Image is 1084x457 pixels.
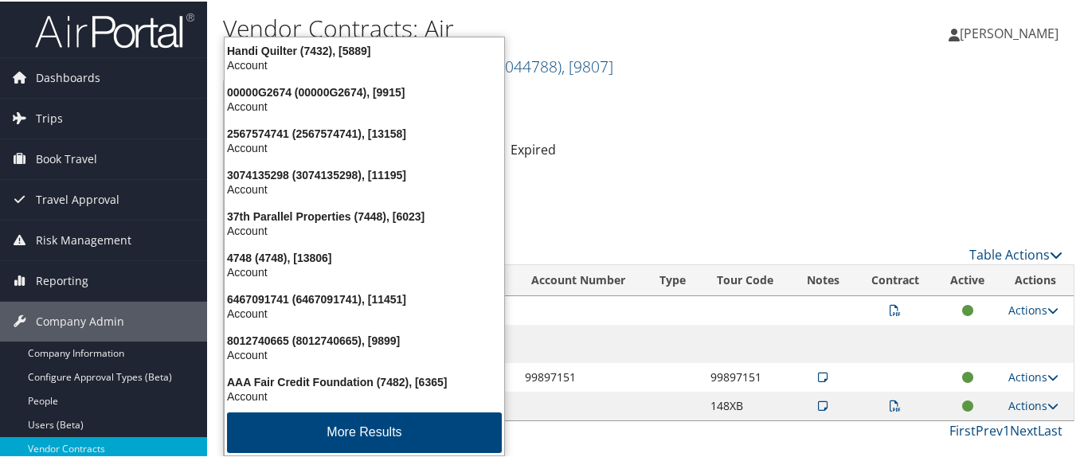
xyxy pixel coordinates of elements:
[215,332,514,346] div: 8012740665 (8012740665), [9899]
[1008,368,1059,383] a: Actions
[215,139,514,154] div: Account
[791,264,855,295] th: Notes: activate to sort column ascending
[215,346,514,361] div: Account
[1008,396,1059,412] a: Actions
[215,208,514,222] div: 37th Parallel Properties (7448), [6023]
[36,57,100,96] span: Dashboards
[1038,420,1062,438] a: Last
[36,300,124,340] span: Company Admin
[215,249,514,264] div: 4748 (4748), [13806]
[215,181,514,195] div: Account
[517,264,645,295] th: Account Number: activate to sort column ascending
[1000,264,1074,295] th: Actions
[1003,420,1010,438] a: 1
[215,42,514,57] div: Handi Quilter (7432), [5889]
[960,23,1059,41] span: [PERSON_NAME]
[1008,301,1059,316] a: Actions
[215,84,514,98] div: 00000G2674 (00000G2674), [9915]
[949,420,976,438] a: First
[36,178,119,218] span: Travel Approval
[501,54,562,76] span: ( 044788 )
[223,54,613,76] a: [GEOGRAPHIC_DATA][US_STATE] (UofU)
[702,390,792,419] td: 148XB
[855,264,935,295] th: Contract: activate to sort column ascending
[1010,420,1038,438] a: Next
[562,54,613,76] span: , [ 9807 ]
[215,373,514,388] div: AAA Fair Credit Foundation (7482), [6365]
[976,420,1003,438] a: Prev
[223,10,791,44] h1: Vendor Contracts: Air
[511,139,556,157] a: Expired
[517,361,645,390] td: 99897151
[215,305,514,319] div: Account
[36,260,88,299] span: Reporting
[36,138,97,178] span: Book Travel
[702,361,792,390] td: 99897151
[227,411,502,451] button: More Results
[215,125,514,139] div: 2567574741 (2567574741), [13158]
[36,219,131,259] span: Risk Management
[35,10,194,48] img: airportal-logo.png
[36,97,63,137] span: Trips
[223,174,1074,217] div: There is
[215,291,514,305] div: 6467091741 (6467091741), [11451]
[215,222,514,236] div: Account
[935,264,1000,295] th: Active: activate to sort column ascending
[702,264,792,295] th: Tour Code: activate to sort column ascending
[215,166,514,181] div: 3074135298 (3074135298), [11195]
[215,98,514,112] div: Account
[969,244,1062,262] a: Table Actions
[949,8,1074,56] a: [PERSON_NAME]
[215,57,514,71] div: Account
[645,264,702,295] th: Type: activate to sort column ascending
[215,388,514,402] div: Account
[215,264,514,278] div: Account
